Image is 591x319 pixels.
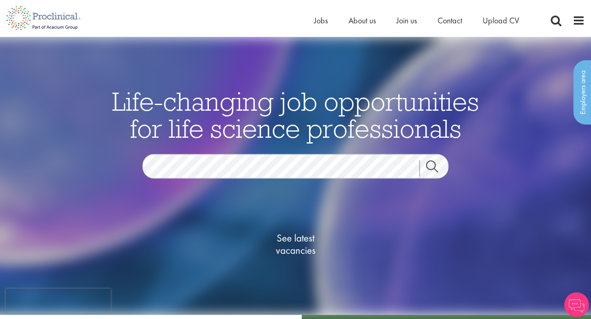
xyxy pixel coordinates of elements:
a: Join us [396,15,417,26]
a: See latestvacancies [254,199,337,289]
span: See latest vacancies [254,232,337,256]
a: About us [348,15,376,26]
a: Job search submit button [419,160,455,176]
iframe: reCAPTCHA [6,289,111,313]
a: Upload CV [483,15,519,26]
img: Chatbot [564,292,589,317]
a: Jobs [314,15,328,26]
span: Life-changing job opportunities for life science professionals [112,84,479,144]
a: Contact [438,15,462,26]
